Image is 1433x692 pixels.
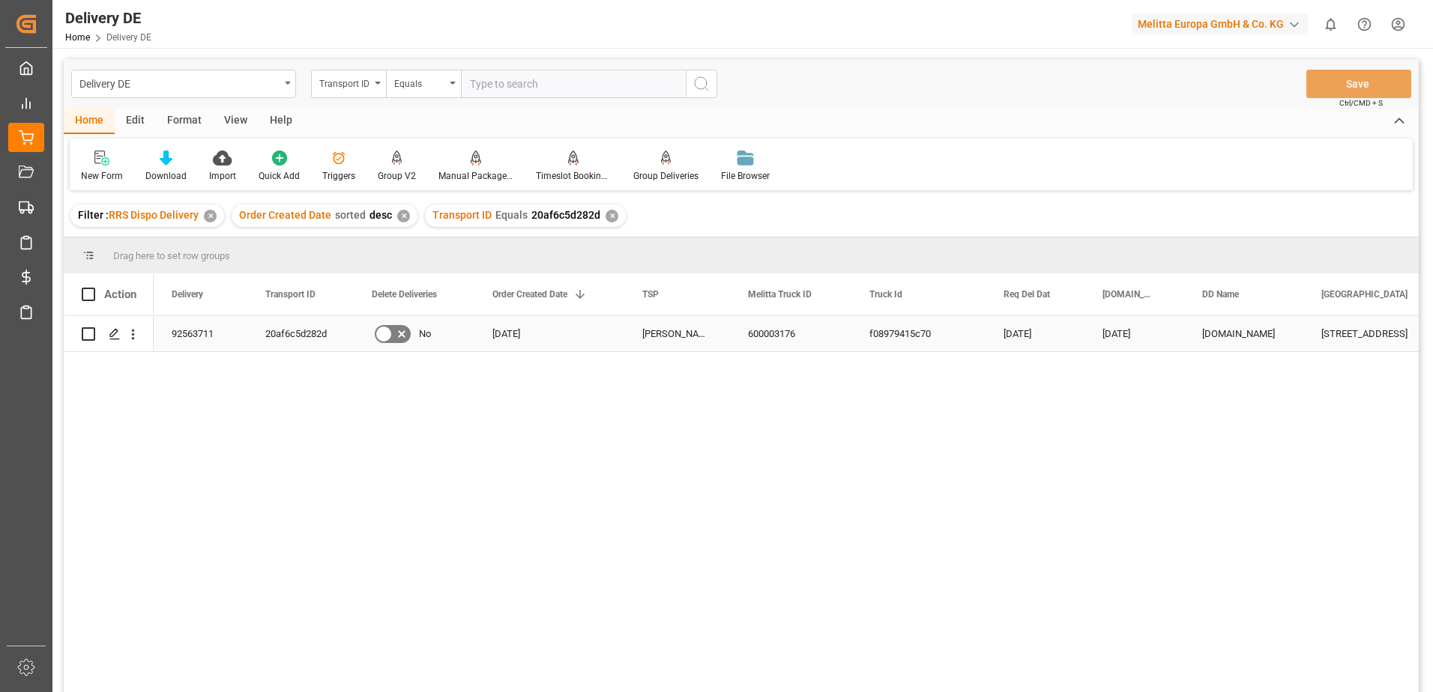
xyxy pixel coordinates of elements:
[369,209,392,221] span: desc
[432,209,492,221] span: Transport ID
[156,109,213,134] div: Format
[633,169,699,183] div: Group Deliveries
[64,109,115,134] div: Home
[1321,289,1408,300] span: [GEOGRAPHIC_DATA]
[1184,316,1303,351] div: [DOMAIN_NAME]
[461,70,686,98] input: Type to search
[145,169,187,183] div: Download
[606,210,618,222] div: ✕
[378,169,416,183] div: Group V2
[1102,289,1153,300] span: [DOMAIN_NAME] Dat
[79,73,280,92] div: Delivery DE
[386,70,461,98] button: open menu
[172,289,203,300] span: Delivery
[265,289,316,300] span: Transport ID
[1306,70,1411,98] button: Save
[109,209,199,221] span: RRS Dispo Delivery
[209,169,236,183] div: Import
[624,316,730,351] div: [PERSON_NAME] BENELUX
[247,316,354,351] div: 20af6c5d282d
[1132,13,1308,35] div: Melitta Europa GmbH & Co. KG
[64,316,154,352] div: Press SPACE to select this row.
[1132,10,1314,38] button: Melitta Europa GmbH & Co. KG
[78,209,109,221] span: Filter :
[154,316,247,351] div: 92563711
[474,316,624,351] div: [DATE]
[1314,7,1348,41] button: show 0 new notifications
[869,289,902,300] span: Truck Id
[311,70,386,98] button: open menu
[986,316,1084,351] div: [DATE]
[372,289,437,300] span: Delete Deliveries
[531,209,600,221] span: 20af6c5d282d
[748,289,812,300] span: Melitta Truck ID
[1339,97,1383,109] span: Ctrl/CMD + S
[65,32,90,43] a: Home
[730,316,851,351] div: 600003176
[642,289,659,300] span: TSP
[1084,316,1184,351] div: [DATE]
[81,169,123,183] div: New Form
[115,109,156,134] div: Edit
[71,70,296,98] button: open menu
[204,210,217,222] div: ✕
[322,169,355,183] div: Triggers
[65,7,151,29] div: Delivery DE
[419,317,431,351] span: No
[113,250,230,261] span: Drag here to set row groups
[686,70,717,98] button: search button
[851,316,986,351] div: f08979415c70
[1202,289,1239,300] span: DD Name
[536,169,611,183] div: Timeslot Booking Report
[495,209,528,221] span: Equals
[104,288,136,301] div: Action
[335,209,366,221] span: sorted
[397,210,410,222] div: ✕
[1004,289,1050,300] span: Req Del Dat
[259,169,300,183] div: Quick Add
[319,73,370,91] div: Transport ID
[438,169,513,183] div: Manual Package TypeDetermination
[721,169,770,183] div: File Browser
[259,109,304,134] div: Help
[213,109,259,134] div: View
[492,289,567,300] span: Order Created Date
[239,209,331,221] span: Order Created Date
[1348,7,1381,41] button: Help Center
[394,73,445,91] div: Equals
